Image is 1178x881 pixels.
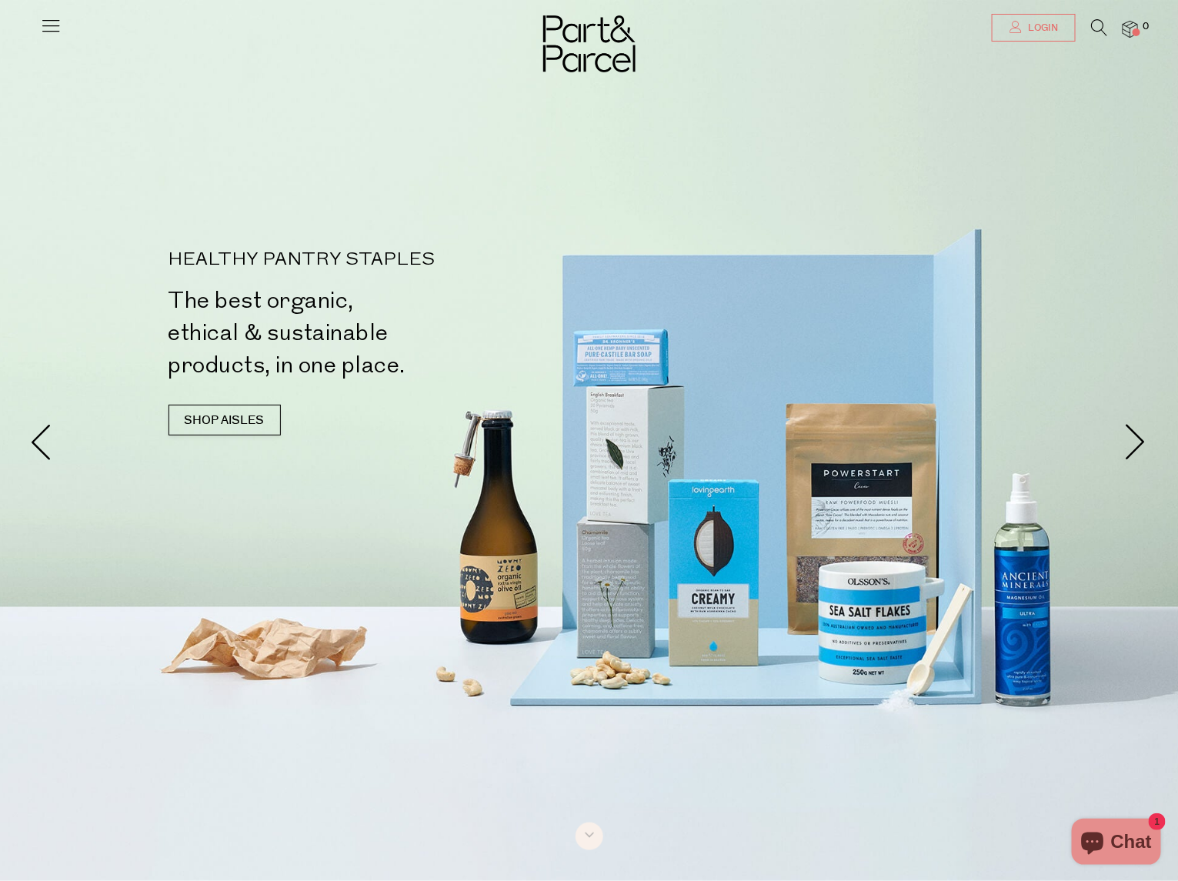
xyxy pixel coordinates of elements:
[1067,819,1166,869] inbox-online-store-chat: Shopify online store chat
[1024,22,1058,35] span: Login
[1140,20,1153,34] span: 0
[169,405,281,435] a: SHOP AISLES
[1123,21,1138,37] a: 0
[169,285,602,382] h2: The best organic, ethical & sustainable products, in one place.
[543,15,636,72] img: Part&Parcel
[992,14,1076,42] a: Login
[169,251,602,269] p: HEALTHY PANTRY STAPLES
